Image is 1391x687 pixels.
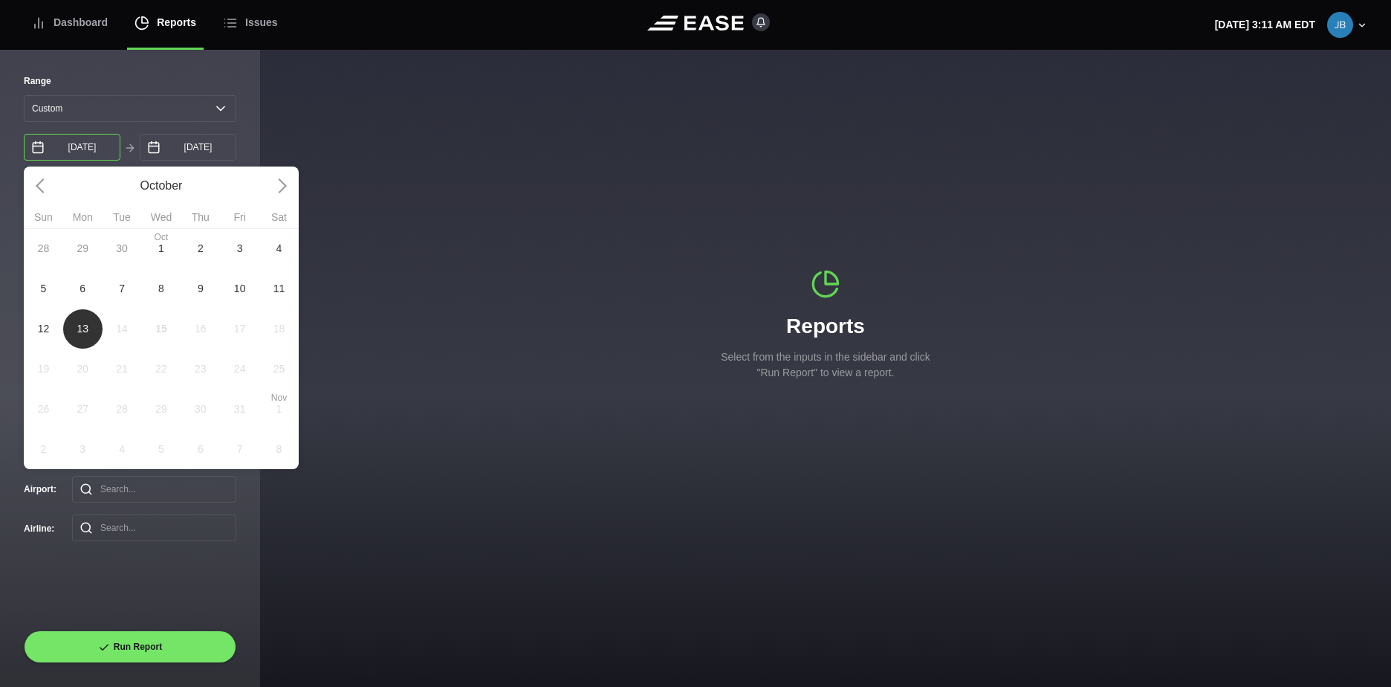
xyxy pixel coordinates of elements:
[63,212,103,222] span: Mon
[237,241,243,257] span: 3
[714,311,937,342] h1: Reports
[158,241,164,257] span: 1
[24,522,48,535] label: Airline :
[24,74,236,88] label: Range
[116,241,128,257] span: 30
[273,281,285,297] span: 11
[72,515,236,541] input: Search...
[158,281,164,297] span: 8
[142,212,181,222] span: Wed
[220,212,259,222] span: Fri
[24,483,48,496] label: Airport :
[276,241,282,257] span: 4
[142,233,181,242] span: Oct
[1215,17,1315,33] p: [DATE] 3:11 AM EDT
[198,241,204,257] span: 2
[80,281,85,297] span: 6
[24,630,236,663] button: Run Report
[234,281,246,297] span: 10
[714,349,937,381] p: Select from the inputs in the sidebar and click "Run Report" to view a report.
[38,241,50,257] span: 28
[140,134,236,161] input: mm/dd/yyyy
[72,476,236,503] input: Search...
[103,212,142,222] span: Tue
[259,212,299,222] span: Sat
[119,281,125,297] span: 7
[24,134,120,161] input: mm/dd/yyyy
[24,212,63,222] span: Sun
[714,269,937,381] div: Reports
[41,281,47,297] span: 5
[1327,12,1353,38] img: 42dbceae1ac346fdb0f9bd858c5885bb
[198,281,204,297] span: 9
[63,177,259,195] span: October
[181,212,220,222] span: Thu
[38,321,50,337] span: 12
[77,241,88,257] span: 29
